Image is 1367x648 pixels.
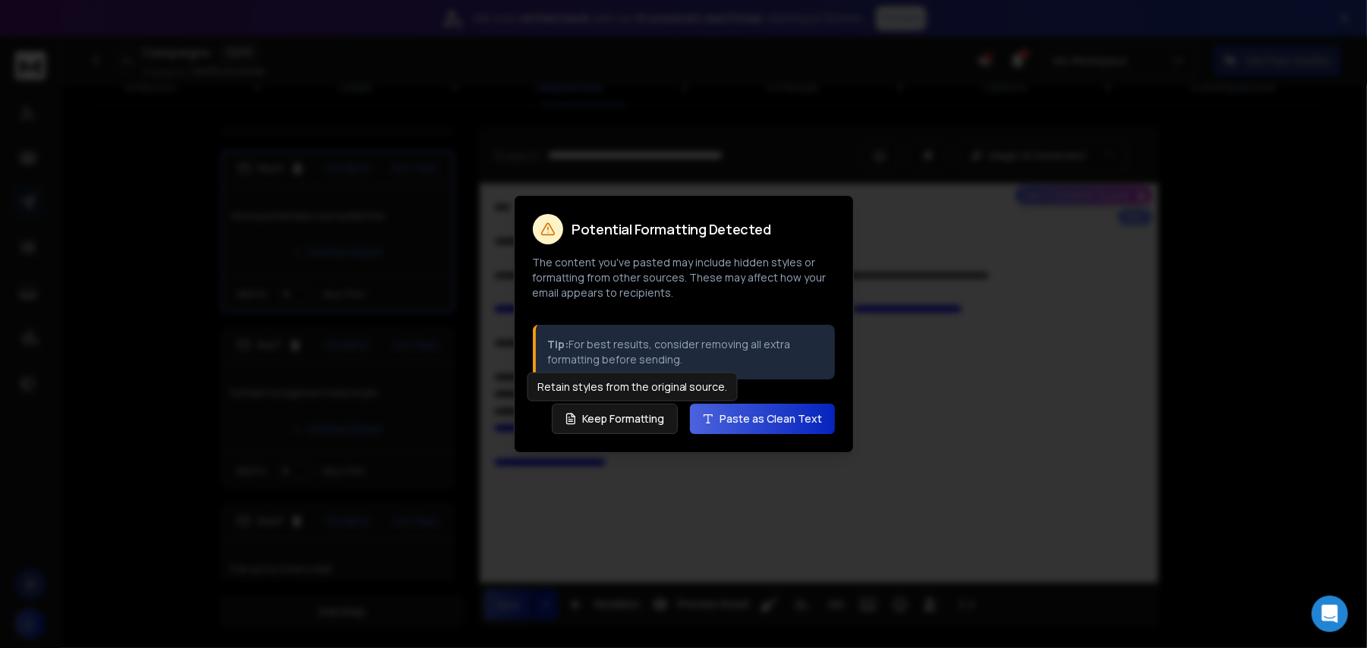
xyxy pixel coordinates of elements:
p: For best results, consider removing all extra formatting before sending. [548,337,823,367]
h2: Potential Formatting Detected [572,222,771,236]
strong: Tip: [548,337,569,351]
div: Open Intercom Messenger [1312,596,1348,632]
button: Keep Formatting [552,404,678,434]
div: Retain styles from the original source. [528,373,738,401]
p: The content you've pasted may include hidden styles or formatting from other sources. These may a... [533,255,835,300]
button: Paste as Clean Text [690,404,835,434]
